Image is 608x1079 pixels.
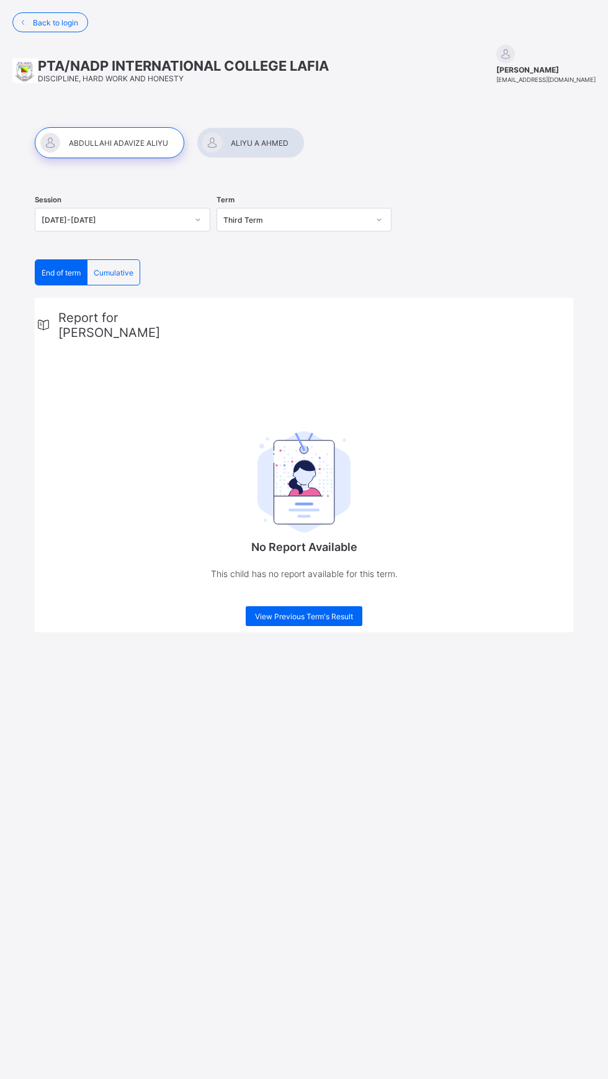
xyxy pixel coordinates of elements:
[35,195,61,204] span: Session
[94,268,133,277] span: Cumulative
[12,58,38,83] img: School logo
[33,18,78,27] span: Back to login
[38,74,184,83] span: DISCIPLINE, HARD WORK AND HONESTY
[180,397,428,607] div: No Report Available
[180,540,428,553] p: No Report Available
[217,195,235,204] span: Term
[180,566,428,581] p: This child has no report available for this term.
[223,215,369,225] div: Third Term
[496,76,596,83] span: [EMAIL_ADDRESS][DOMAIN_NAME]
[42,268,81,277] span: End of term
[58,310,210,340] span: Report for [PERSON_NAME]
[38,58,329,74] span: PTA/NADP INTERNATIONAL COLLEGE LAFIA
[255,612,353,621] span: View Previous Term's Result
[257,431,351,533] img: student.207b5acb3037b72b59086e8b1a17b1d0.svg
[42,215,187,225] div: [DATE]-[DATE]
[496,65,596,74] span: [PERSON_NAME]
[496,45,515,63] img: default.svg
